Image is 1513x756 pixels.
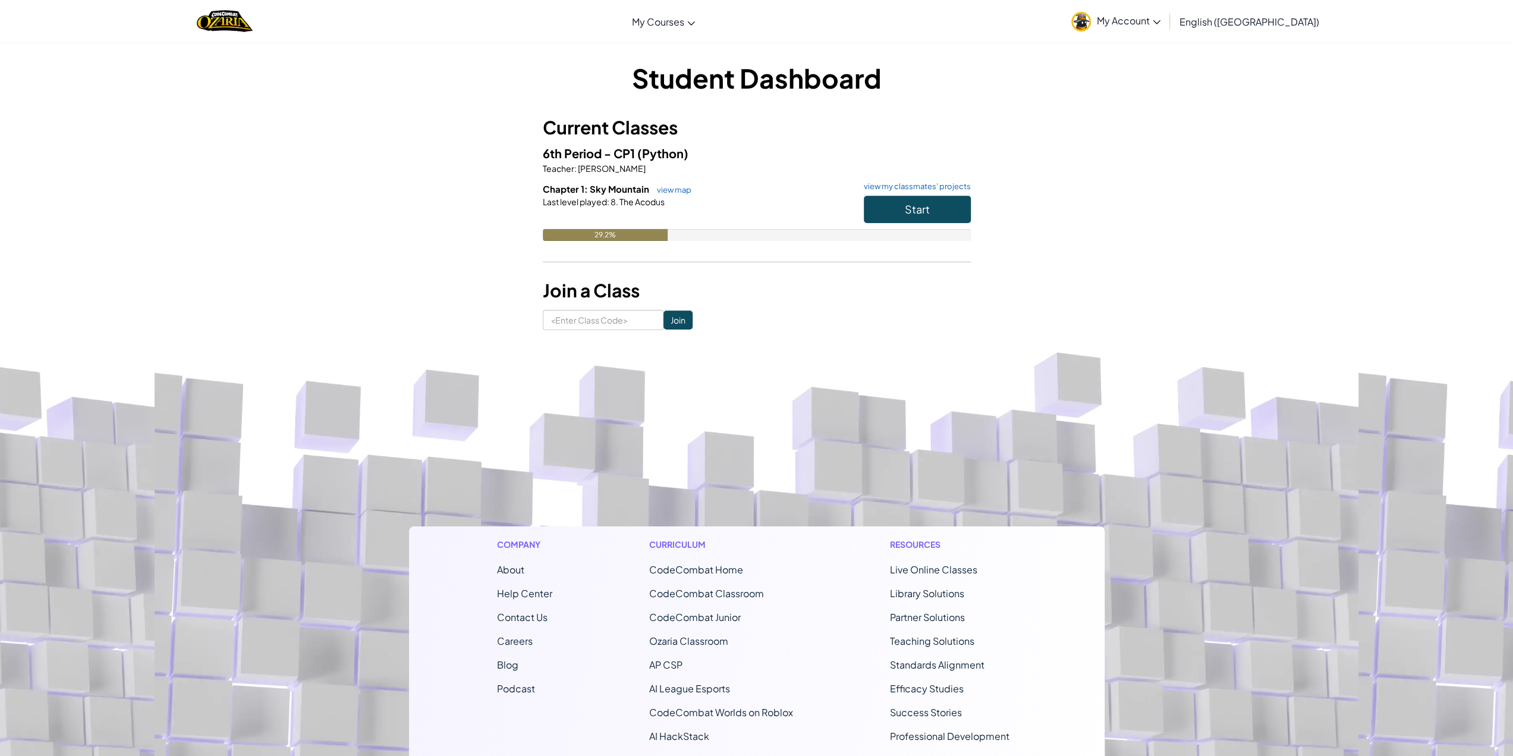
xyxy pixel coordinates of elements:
[607,196,609,207] span: :
[890,635,974,647] a: Teaching Solutions
[890,611,965,623] a: Partner Solutions
[626,5,701,37] a: My Courses
[497,658,518,671] a: Blog
[632,15,684,28] span: My Courses
[497,563,524,576] a: About
[651,185,691,195] a: view map
[543,146,637,161] span: 6th Period - CP1
[543,229,668,241] div: 29.2%
[1071,12,1091,32] img: avatar
[649,682,730,695] a: AI League Esports
[1174,5,1325,37] a: English ([GEOGRAPHIC_DATA])
[497,635,533,647] a: Careers
[649,563,743,576] span: CodeCombat Home
[1065,2,1166,40] a: My Account
[649,658,682,671] a: AP CSP
[197,9,252,33] img: Home
[649,635,728,647] a: Ozaria Classroom
[543,310,663,330] input: <Enter Class Code>
[497,682,535,695] a: Podcast
[663,310,693,330] input: Join
[890,682,964,695] a: Efficacy Studies
[543,196,607,207] span: Last level played
[890,658,984,671] a: Standards Alignment
[649,730,709,742] a: AI HackStack
[864,196,971,223] button: Start
[618,196,665,207] span: The Acodus
[890,538,1017,551] h1: Resources
[1179,15,1319,28] span: English ([GEOGRAPHIC_DATA])
[543,163,574,174] span: Teacher
[497,611,548,623] span: Contact Us
[649,587,764,600] a: CodeCombat Classroom
[890,563,977,576] a: Live Online Classes
[197,9,252,33] a: Ozaria by CodeCombat logo
[497,538,552,551] h1: Company
[574,163,577,174] span: :
[649,706,793,719] a: CodeCombat Worlds on Roblox
[543,183,651,195] span: Chapter 1: Sky Mountain
[890,706,962,719] a: Success Stories
[637,146,688,161] span: (Python)
[577,163,646,174] span: [PERSON_NAME]
[649,611,741,623] a: CodeCombat Junior
[609,196,618,207] span: 8.
[890,587,964,600] a: Library Solutions
[890,730,1009,742] a: Professional Development
[543,59,971,96] h1: Student Dashboard
[858,183,971,190] a: view my classmates' projects
[543,277,971,304] h3: Join a Class
[543,114,971,141] h3: Current Classes
[649,538,793,551] h1: Curriculum
[497,587,552,600] a: Help Center
[905,202,930,216] span: Start
[1097,14,1160,27] span: My Account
